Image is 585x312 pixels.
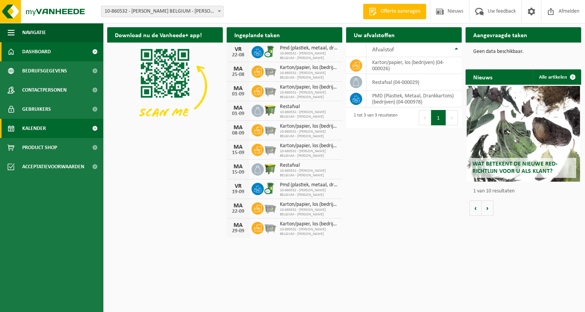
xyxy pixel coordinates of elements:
[22,80,67,100] span: Contactpersonen
[280,149,338,158] span: 10-860532 - [PERSON_NAME] BELGIUM - [PERSON_NAME]
[230,46,246,53] div: VR
[230,150,246,156] div: 15-09
[363,4,426,19] a: Offerte aanvragen
[264,201,277,214] img: WB-2500-GAL-GY-01
[230,222,246,228] div: MA
[280,188,338,197] span: 10-860532 - [PERSON_NAME] BELGIUM - [PERSON_NAME]
[230,72,246,77] div: 25-08
[264,221,277,234] img: WB-2500-GAL-GY-01
[482,200,493,216] button: Volgende
[227,27,288,42] h2: Ingeplande taken
[473,189,577,194] p: 1 van 10 resultaten
[533,69,580,85] a: Alle artikelen
[22,23,46,42] span: Navigatie
[446,110,458,125] button: Next
[230,144,246,150] div: MA
[280,169,338,178] span: 10-860532 - [PERSON_NAME] BELGIUM - [PERSON_NAME]
[419,110,431,125] button: Previous
[280,51,338,61] span: 10-860532 - [PERSON_NAME] BELGIUM - [PERSON_NAME]
[280,45,338,51] span: Pmd (plastiek, metaal, drankkartons) (bedrijven)
[22,138,57,157] span: Product Shop
[230,92,246,97] div: 01-09
[22,119,46,138] span: Kalender
[350,109,397,126] div: 1 tot 3 van 3 resultaten
[280,71,338,80] span: 10-860532 - [PERSON_NAME] BELGIUM - [PERSON_NAME]
[230,53,246,58] div: 22-08
[473,49,574,54] p: Geen data beschikbaar.
[280,182,338,188] span: Pmd (plastiek, metaal, drankkartons) (bedrijven)
[366,74,462,90] td: restafval (04-000029)
[346,27,402,42] h2: Uw afvalstoffen
[280,65,338,71] span: Karton/papier, los (bedrijven)
[22,157,84,176] span: Acceptatievoorwaarden
[467,86,580,182] a: Wat betekent de nieuwe RED-richtlijn voor u als klant?
[230,189,246,195] div: 19-09
[280,143,338,149] span: Karton/papier, los (bedrijven)
[431,110,446,125] button: 1
[230,85,246,92] div: MA
[280,221,338,227] span: Karton/papier, los (bedrijven)
[107,27,209,42] h2: Download nu de Vanheede+ app!
[264,64,277,77] img: WB-2500-GAL-GY-01
[280,130,338,139] span: 10-860532 - [PERSON_NAME] BELGIUM - [PERSON_NAME]
[379,8,422,15] span: Offerte aanvragen
[264,182,277,195] img: WB-0240-CU
[107,43,223,130] img: Download de VHEPlus App
[230,228,246,234] div: 29-09
[264,123,277,136] img: WB-2500-GAL-GY-01
[466,27,535,42] h2: Aangevraagde taken
[264,84,277,97] img: WB-2500-GAL-GY-01
[280,123,338,130] span: Karton/papier, los (bedrijven)
[230,66,246,72] div: MA
[366,90,462,107] td: PMD (Plastiek, Metaal, Drankkartons) (bedrijven) (04-000978)
[230,209,246,214] div: 22-09
[466,69,500,84] h2: Nieuws
[22,42,51,61] span: Dashboard
[101,6,223,17] span: 10-860532 - DIEBOLD BELGIUM - ZIEGLER - AALST
[280,90,338,100] span: 10-860532 - [PERSON_NAME] BELGIUM - [PERSON_NAME]
[280,84,338,90] span: Karton/papier, los (bedrijven)
[230,183,246,189] div: VR
[280,110,338,119] span: 10-860532 - [PERSON_NAME] BELGIUM - [PERSON_NAME]
[230,125,246,131] div: MA
[230,111,246,117] div: 01-09
[372,47,394,53] span: Afvalstof
[230,105,246,111] div: MA
[264,45,277,58] img: WB-0240-CU
[22,100,51,119] span: Gebruikers
[101,6,224,17] span: 10-860532 - DIEBOLD BELGIUM - ZIEGLER - AALST
[22,61,67,80] span: Bedrijfsgegevens
[366,57,462,74] td: karton/papier, los (bedrijven) (04-000026)
[230,203,246,209] div: MA
[280,202,338,208] span: Karton/papier, los (bedrijven)
[230,164,246,170] div: MA
[469,200,482,216] button: Vorige
[280,208,338,217] span: 10-860532 - [PERSON_NAME] BELGIUM - [PERSON_NAME]
[230,170,246,175] div: 15-09
[280,227,338,236] span: 10-860532 - [PERSON_NAME] BELGIUM - [PERSON_NAME]
[264,143,277,156] img: WB-2500-GAL-GY-01
[280,163,338,169] span: Restafval
[230,131,246,136] div: 08-09
[264,162,277,175] img: WB-1100-HPE-GN-50
[472,161,557,174] span: Wat betekent de nieuwe RED-richtlijn voor u als klant?
[264,103,277,117] img: WB-1100-HPE-GN-50
[280,104,338,110] span: Restafval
